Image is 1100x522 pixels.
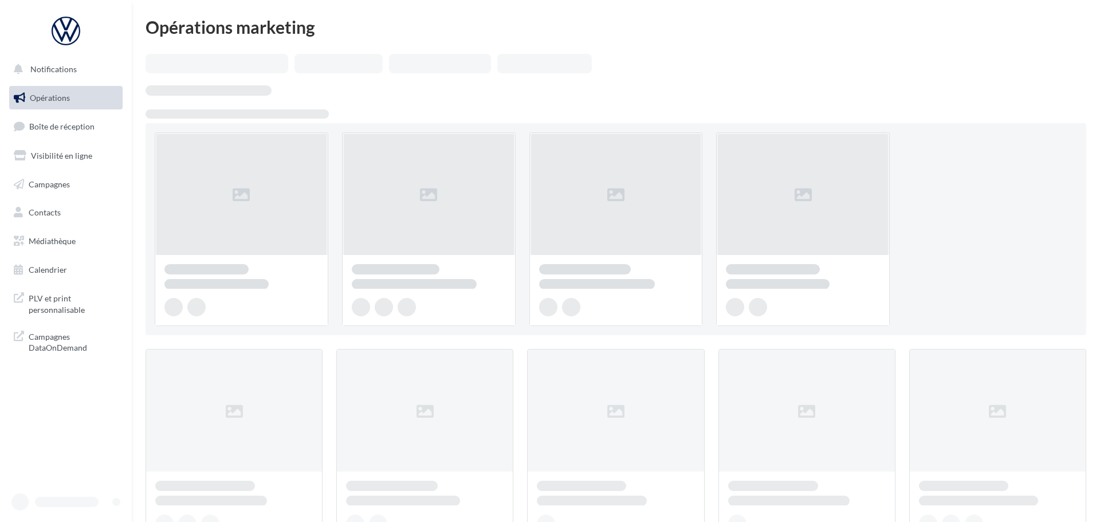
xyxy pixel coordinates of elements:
[7,286,125,320] a: PLV et print personnalisable
[7,172,125,197] a: Campagnes
[29,236,76,246] span: Médiathèque
[7,114,125,139] a: Boîte de réception
[29,121,95,131] span: Boîte de réception
[7,201,125,225] a: Contacts
[31,151,92,160] span: Visibilité en ligne
[29,291,118,315] span: PLV et print personnalisable
[146,18,1086,36] div: Opérations marketing
[29,207,61,217] span: Contacts
[7,324,125,358] a: Campagnes DataOnDemand
[7,144,125,168] a: Visibilité en ligne
[7,86,125,110] a: Opérations
[7,258,125,282] a: Calendrier
[29,329,118,354] span: Campagnes DataOnDemand
[7,57,120,81] button: Notifications
[29,179,70,189] span: Campagnes
[30,93,70,103] span: Opérations
[29,265,67,274] span: Calendrier
[30,64,77,74] span: Notifications
[7,229,125,253] a: Médiathèque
